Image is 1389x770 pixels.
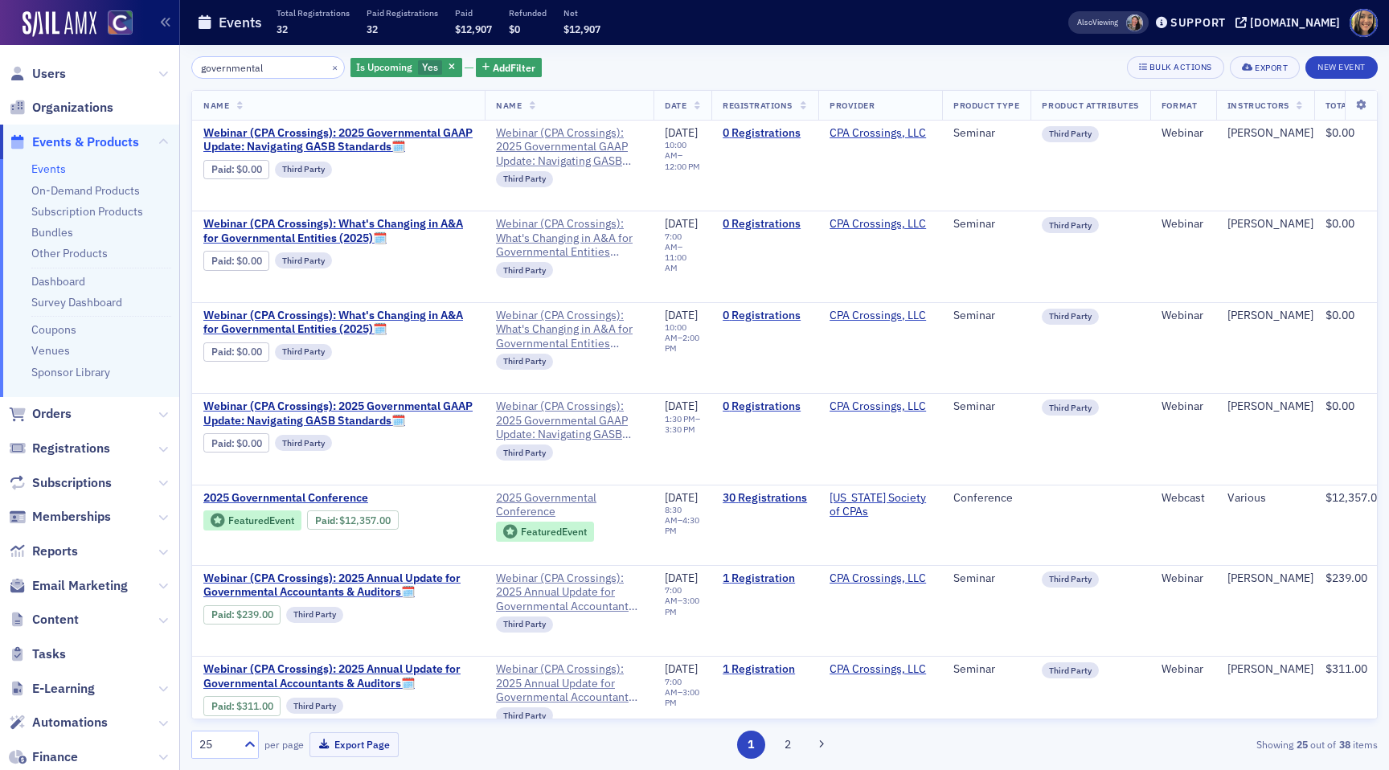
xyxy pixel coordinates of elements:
span: $0.00 [236,437,262,449]
a: Content [9,611,79,629]
span: $12,907 [455,23,492,35]
div: Third Party [496,707,553,723]
span: Reports [32,543,78,560]
span: Registrations [32,440,110,457]
div: – [665,322,700,354]
div: – [665,140,700,171]
a: Organizations [9,99,113,117]
p: Total Registrations [277,7,350,18]
a: Webinar (CPA Crossings): 2025 Governmental GAAP Update: Navigating GASB Standards🗓️ [203,399,473,428]
span: : [211,700,236,712]
span: [DATE] [665,490,698,505]
span: Webinar (CPA Crossings): What's Changing in A&A for Governmental Entities (2025)🗓️ [203,309,473,337]
a: New Event [1305,59,1378,73]
span: $12,907 [563,23,600,35]
span: Webinar (CPA Crossings): 2025 Annual Update for Governmental Accountants & Auditors🗓️ [496,662,642,705]
div: Third Party [1042,309,1099,325]
span: CPA Crossings, LLC [830,662,931,677]
time: 3:30 PM [665,424,695,435]
a: Paid [211,437,231,449]
img: SailAMX [23,11,96,37]
span: Colorado Society of CPAs [830,491,931,519]
div: – [665,585,700,616]
a: [PERSON_NAME] [1227,217,1313,231]
span: Is Upcoming [356,60,412,73]
a: Events [31,162,66,176]
div: Third Party [496,171,553,187]
span: [DATE] [665,125,698,140]
span: CPA Crossings, LLC [830,399,931,414]
a: On-Demand Products [31,183,140,198]
a: [PERSON_NAME] [1227,309,1313,323]
div: Third Party [286,607,343,623]
span: $0 [509,23,520,35]
span: E-Learning [32,680,95,698]
span: Registrations [723,100,793,111]
a: Webinar (CPA Crossings): 2025 Governmental GAAP Update: Navigating GASB Standards🗓️ [203,126,473,154]
span: Tasks [32,645,66,663]
span: [DATE] [665,399,698,413]
a: 1 Registration [723,571,807,586]
span: $0.00 [1325,216,1354,231]
div: [DOMAIN_NAME] [1250,15,1340,30]
div: Seminar [953,309,1019,323]
span: $0.00 [1325,399,1354,413]
a: Finance [9,748,78,766]
a: View Homepage [96,10,133,38]
a: Subscription Products [31,204,143,219]
span: Tiffany Carson [1126,14,1143,31]
a: Webinar (CPA Crossings): What's Changing in A&A for Governmental Entities (2025)🗓️ [496,309,642,351]
span: Webinar (CPA Crossings): 2025 Annual Update for Governmental Accountants & Auditors🗓️ [203,662,473,690]
span: [DATE] [665,661,698,676]
button: New Event [1305,56,1378,79]
span: : [315,514,340,526]
a: CPA Crossings, LLC [830,217,926,231]
a: Bundles [31,225,73,240]
strong: 38 [1336,737,1353,752]
a: Registrations [9,440,110,457]
a: Webinar (CPA Crossings): 2025 Governmental GAAP Update: Navigating GASB Standards🗓️ [496,126,642,169]
span: : [211,163,236,175]
time: 1:30 PM [665,413,695,424]
a: 2025 Governmental Conference [203,491,473,506]
div: 25 [199,736,235,753]
a: 1 Registration [723,662,807,677]
span: $0.00 [1325,308,1354,322]
a: 0 Registrations [723,126,807,141]
a: [PERSON_NAME] [1227,662,1313,677]
a: Paid [211,346,231,358]
a: Webinar (CPA Crossings): What's Changing in A&A for Governmental Entities (2025)🗓️ [496,217,642,260]
span: $239.00 [1325,571,1367,585]
div: Paid: 0 - $0 [203,342,269,362]
span: Product Type [953,100,1019,111]
div: Webinar [1162,126,1205,141]
time: 3:00 PM [665,686,699,708]
span: $311.00 [236,700,273,712]
a: Dashboard [31,274,85,289]
span: $239.00 [236,608,273,621]
span: [DATE] [665,308,698,322]
span: Organizations [32,99,113,117]
div: Also [1077,17,1092,27]
p: Paid Registrations [367,7,438,18]
span: CPA Crossings, LLC [830,126,931,141]
a: [PERSON_NAME] [1227,126,1313,141]
a: Webinar (CPA Crossings): 2025 Annual Update for Governmental Accountants & Auditors🗓️ [496,571,642,614]
span: Users [32,65,66,83]
img: SailAMX [108,10,133,35]
time: 10:00 AM [665,322,686,343]
button: AddFilter [476,58,542,78]
div: Webinar [1162,571,1205,586]
span: CPA Crossings, LLC [830,217,931,231]
span: : [211,255,236,267]
a: CPA Crossings, LLC [830,662,926,677]
button: Export Page [309,732,399,757]
span: Format [1162,100,1197,111]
